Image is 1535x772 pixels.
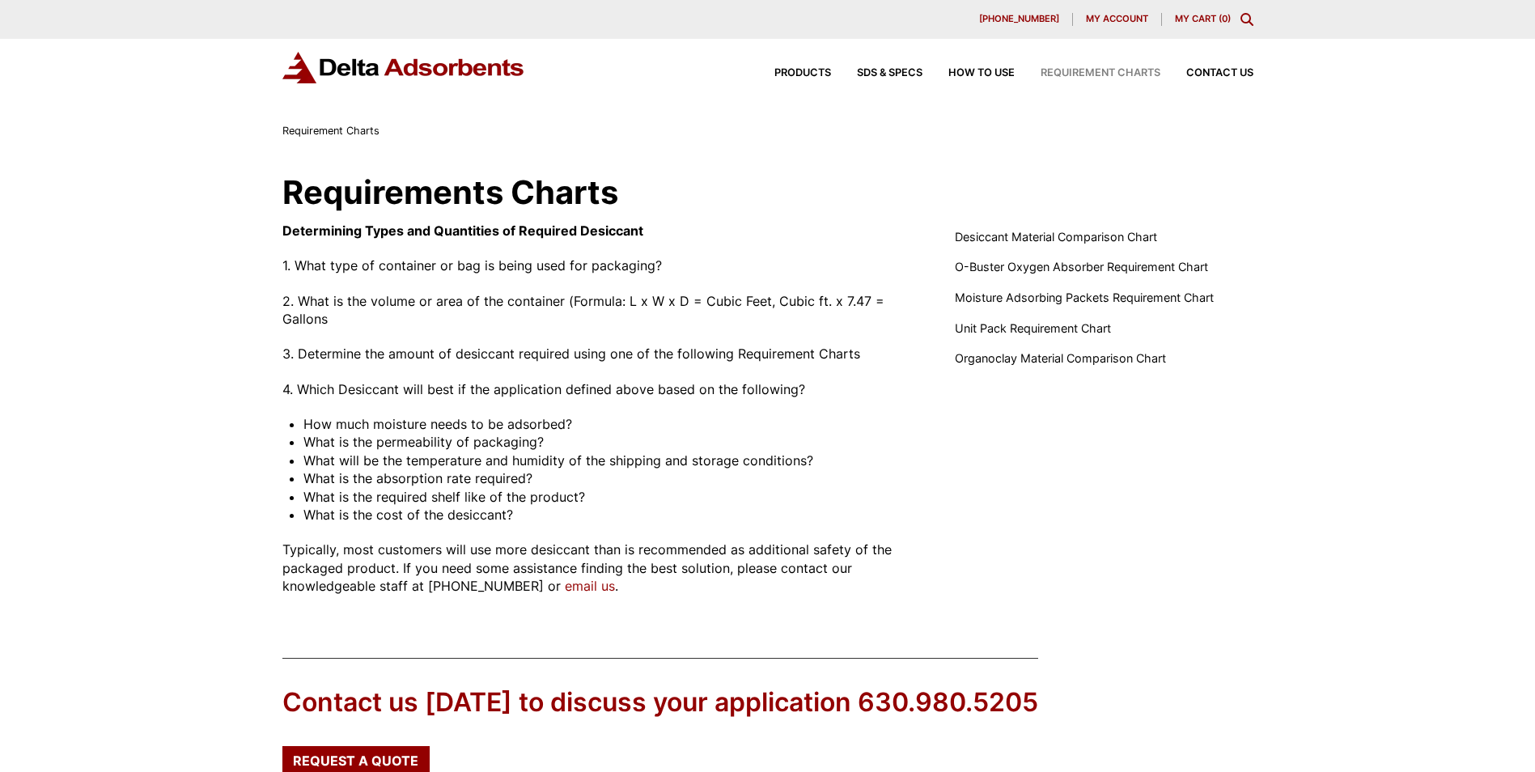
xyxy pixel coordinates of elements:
[303,433,916,451] li: What is the permeability of packaging?
[955,350,1166,367] a: Organoclay Material Comparison Chart
[1240,13,1253,26] div: Toggle Modal Content
[303,415,916,433] li: How much moisture needs to be adsorbed?
[1041,68,1160,78] span: Requirement Charts
[303,469,916,487] li: What is the absorption rate required?
[955,258,1208,276] a: O-Buster Oxygen Absorber Requirement Chart
[1086,15,1148,23] span: My account
[857,68,922,78] span: SDS & SPECS
[831,68,922,78] a: SDS & SPECS
[565,578,615,594] a: email us
[955,289,1214,307] a: Moisture Adsorbing Packets Requirement Chart
[282,345,917,363] p: 3. Determine the amount of desiccant required using one of the following Requirement Charts
[282,52,525,83] img: Delta Adsorbents
[966,13,1073,26] a: [PHONE_NUMBER]
[1160,68,1253,78] a: Contact Us
[282,380,917,398] p: 4. Which Desiccant will best if the application defined above based on the following?
[774,68,831,78] span: Products
[1222,13,1228,24] span: 0
[303,452,916,469] li: What will be the temperature and humidity of the shipping and storage conditions?
[1186,68,1253,78] span: Contact Us
[282,223,643,239] strong: Determining Types and Quantities of Required Desiccant
[303,488,916,506] li: What is the required shelf like of the product?
[748,68,831,78] a: Products
[1073,13,1162,26] a: My account
[979,15,1059,23] span: [PHONE_NUMBER]
[303,506,916,524] li: What is the cost of the desiccant?
[955,228,1157,246] a: Desiccant Material Comparison Chart
[955,320,1111,337] a: Unit Pack Requirement Chart
[1015,68,1160,78] a: Requirement Charts
[922,68,1015,78] a: How to Use
[282,125,380,137] span: Requirement Charts
[282,685,1038,721] div: Contact us [DATE] to discuss your application 630.980.5205
[948,68,1015,78] span: How to Use
[282,176,1253,209] h1: Requirements Charts
[1175,13,1231,24] a: My Cart (0)
[293,754,418,767] span: Request a Quote
[282,292,917,329] p: 2. What is the volume or area of the container (Formula: L x W x D = Cubic Feet, Cubic ft. x 7.47...
[282,257,917,274] p: 1. What type of container or bag is being used for packaging?
[282,541,917,595] p: Typically, most customers will use more desiccant than is recommended as additional safety of the...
